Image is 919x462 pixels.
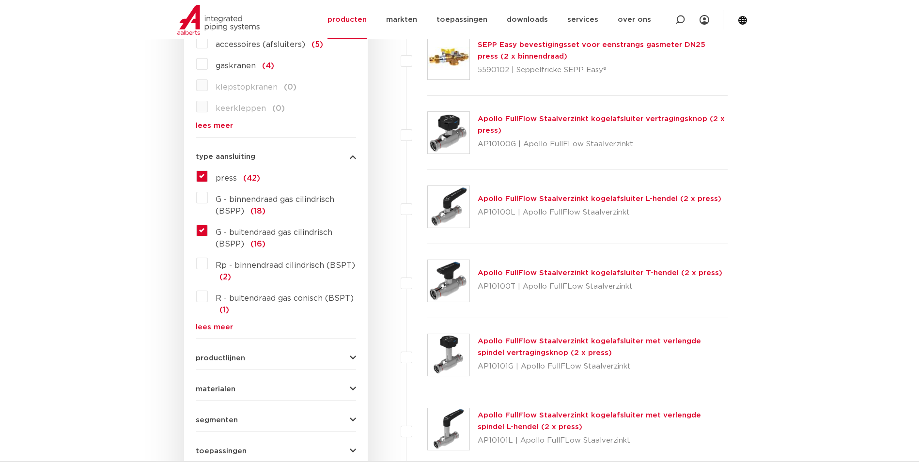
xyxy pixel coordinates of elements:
span: (0) [284,83,296,91]
span: (42) [243,174,260,182]
img: Thumbnail for Apollo FullFlow Staalverzinkt kogelafsluiter met verlengde spindel L-hendel (2 x pr... [428,408,469,450]
img: Thumbnail for Apollo FullFlow Staalverzinkt kogelafsluiter vertragingsknop (2 x press) [428,112,469,154]
p: 5590102 | Seppelfricke SEPP Easy® [478,62,728,78]
span: (18) [250,207,265,215]
a: Apollo FullFlow Staalverzinkt kogelafsluiter met verlengde spindel L-hendel (2 x press) [478,412,701,431]
span: (2) [219,273,231,281]
img: Thumbnail for Apollo FullFlow Staalverzinkt kogelafsluiter L-hendel (2 x press) [428,186,469,228]
span: toepassingen [196,447,247,455]
span: (5) [312,41,323,48]
span: (16) [250,240,265,248]
span: type aansluiting [196,153,255,160]
span: press [216,174,237,182]
a: Apollo FullFlow Staalverzinkt kogelafsluiter met verlengde spindel vertragingsknop (2 x press) [478,338,701,356]
a: Apollo FullFlow Staalverzinkt kogelafsluiter T-hendel (2 x press) [478,269,722,277]
button: type aansluiting [196,153,356,160]
span: gaskranen [216,62,256,70]
button: toepassingen [196,447,356,455]
button: materialen [196,385,356,393]
button: productlijnen [196,354,356,362]
a: SEPP Easy bevestigingsset voor eenstrangs gasmeter DN25 press (2 x binnendraad) [478,41,705,60]
span: accessoires (afsluiters) [216,41,305,48]
img: Thumbnail for Apollo FullFlow Staalverzinkt kogelafsluiter met verlengde spindel vertragingsknop ... [428,334,469,376]
span: segmenten [196,416,238,424]
span: materialen [196,385,235,393]
span: (0) [272,105,285,112]
p: AP10100T | Apollo FullFLow Staalverzinkt [478,279,722,294]
img: Thumbnail for SEPP Easy bevestigingsset voor eenstrangs gasmeter DN25 press (2 x binnendraad) [428,38,469,79]
span: R - buitendraad gas conisch (BSPT) [216,294,354,302]
a: lees meer [196,122,356,129]
p: AP10101G | Apollo FullFLow Staalverzinkt [478,359,728,374]
p: AP10100G | Apollo FullFLow Staalverzinkt [478,137,728,152]
a: Apollo FullFlow Staalverzinkt kogelafsluiter L-hendel (2 x press) [478,195,721,202]
span: (1) [219,306,229,314]
span: Rp - binnendraad cilindrisch (BSPT) [216,262,355,269]
span: keerkleppen [216,105,266,112]
p: AP10100L | Apollo FullFlow Staalverzinkt [478,205,721,220]
span: klepstopkranen [216,83,278,91]
button: segmenten [196,416,356,424]
span: productlijnen [196,354,245,362]
span: G - buitendraad gas cilindrisch (BSPP) [216,229,332,248]
img: Thumbnail for Apollo FullFlow Staalverzinkt kogelafsluiter T-hendel (2 x press) [428,260,469,302]
p: AP10101L | Apollo FullFLow Staalverzinkt [478,433,728,448]
a: Apollo FullFlow Staalverzinkt kogelafsluiter vertragingsknop (2 x press) [478,115,725,134]
span: G - binnendraad gas cilindrisch (BSPP) [216,196,334,215]
a: lees meer [196,323,356,331]
span: (4) [262,62,274,70]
